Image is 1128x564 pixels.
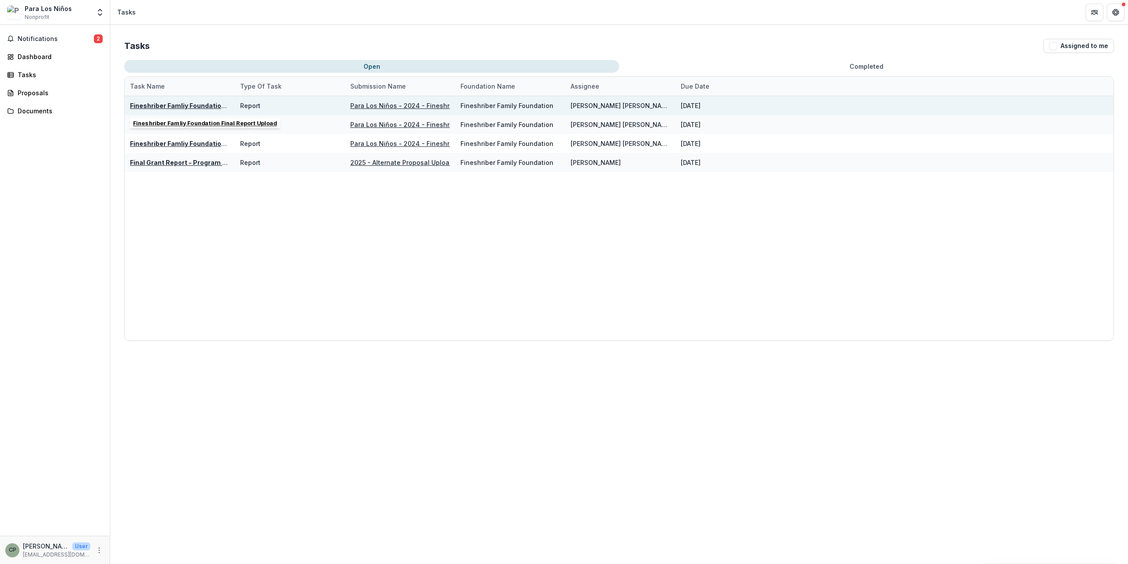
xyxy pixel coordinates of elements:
[350,159,453,166] a: 2025 - Alternate Proposal Upload
[1107,4,1124,21] button: Get Help
[18,106,99,116] div: Documents
[675,82,715,91] div: Due Date
[72,542,90,550] p: User
[4,104,106,118] a: Documents
[4,67,106,82] a: Tasks
[130,102,288,109] a: Fineshriber Famliy Foundation Final Report Upload
[681,120,701,129] div: [DATE]
[25,13,49,21] span: Nonprofit
[235,82,287,91] div: Type of Task
[675,77,786,96] div: Due Date
[23,551,90,559] p: [EMAIL_ADDRESS][DOMAIN_NAME]
[130,140,288,147] a: Fineshriber Famliy Foundation Final Report Upload
[9,547,16,553] div: Christina Mariscal Pasten
[4,32,106,46] button: Notifications2
[25,4,72,13] div: Para Los Niños
[240,139,260,148] div: Report
[345,77,455,96] div: Submission Name
[571,158,621,167] div: [PERSON_NAME]
[565,77,675,96] div: Assignee
[125,77,235,96] div: Task Name
[117,7,136,17] div: Tasks
[124,41,150,51] h2: Tasks
[130,121,288,128] a: Fineshriber Famliy Foundation Final Report Upload
[460,120,553,129] div: Fineshriber Family Foundation
[4,86,106,100] a: Proposals
[681,101,701,110] div: [DATE]
[240,158,260,167] div: Report
[455,77,565,96] div: Foundation Name
[681,139,701,148] div: [DATE]
[235,77,345,96] div: Type of Task
[571,139,670,148] div: [PERSON_NAME] [PERSON_NAME]
[94,34,103,43] span: 2
[7,5,21,19] img: Para Los Niños
[125,82,170,91] div: Task Name
[350,102,698,109] a: Para Los Niños - 2024 - Fineshriber Family Foundation Grant Proposal 2024 Current Partner - Progr...
[571,101,670,110] div: [PERSON_NAME] [PERSON_NAME]
[619,60,1114,73] button: Completed
[18,88,99,97] div: Proposals
[240,101,260,110] div: Report
[565,82,605,91] div: Assignee
[130,159,273,166] a: Final Grant Report - Program or Project Grant
[681,158,701,167] div: [DATE]
[460,139,553,148] div: Fineshriber Family Foundation
[23,542,69,551] p: [PERSON_NAME] [PERSON_NAME]
[94,545,104,556] button: More
[18,52,99,61] div: Dashboard
[18,35,94,43] span: Notifications
[345,82,411,91] div: Submission Name
[455,82,520,91] div: Foundation Name
[1043,39,1114,53] button: Assigned to me
[350,140,698,147] a: Para Los Niños - 2024 - Fineshriber Family Foundation Grant Proposal 2024 Current Partner - Progr...
[4,49,106,64] a: Dashboard
[240,120,260,129] div: Report
[350,121,698,128] a: Para Los Niños - 2024 - Fineshriber Family Foundation Grant Proposal 2024 Current Partner - Progr...
[460,158,553,167] div: Fineshriber Family Foundation
[114,6,139,19] nav: breadcrumb
[1086,4,1103,21] button: Partners
[124,60,619,73] button: Open
[94,4,106,21] button: Open entity switcher
[571,120,670,129] div: [PERSON_NAME] [PERSON_NAME]
[18,70,99,79] div: Tasks
[460,101,553,110] div: Fineshriber Family Foundation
